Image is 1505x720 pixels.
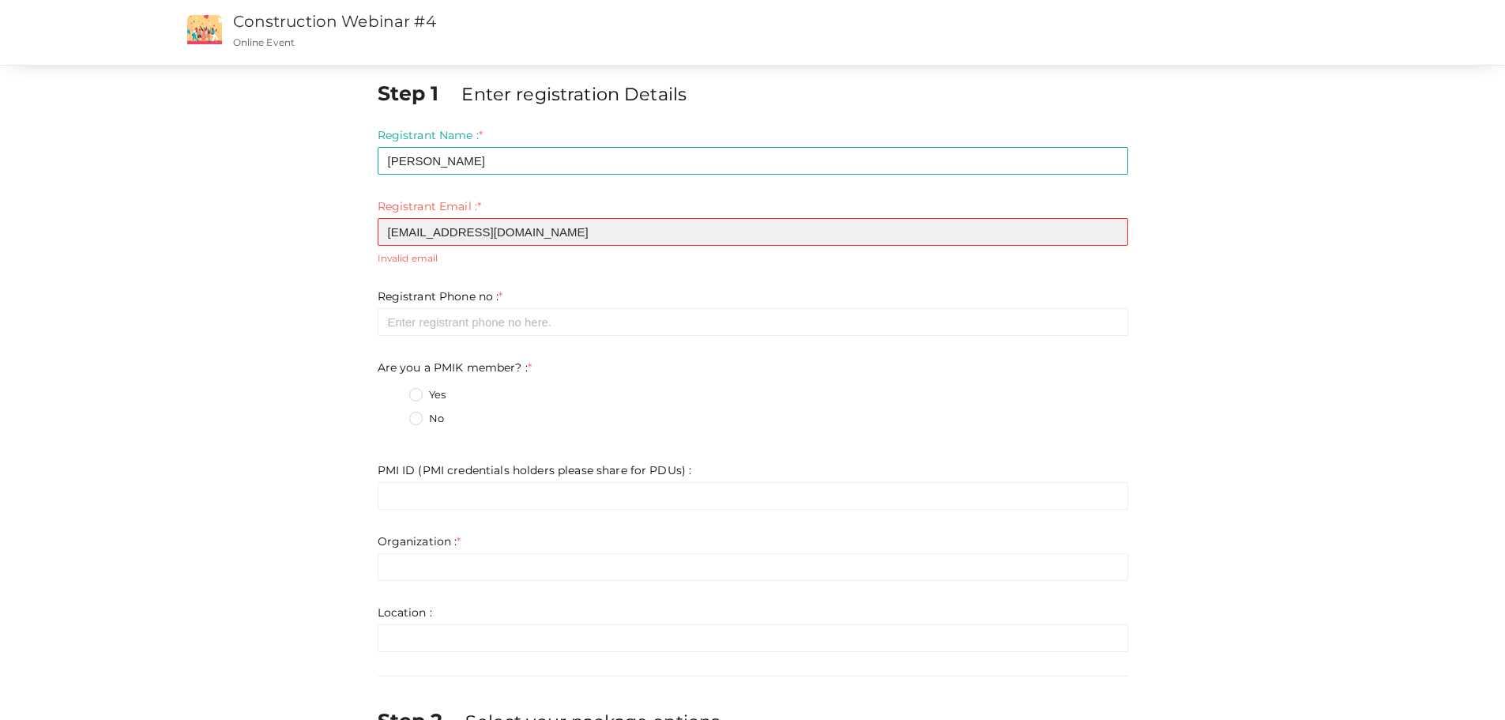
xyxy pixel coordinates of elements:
label: Organization : [378,533,461,549]
input: Enter registrant name here. [378,147,1128,175]
label: PMI ID (PMI credentials holders please share for PDUs) : [378,462,692,478]
a: Construction Webinar #4 [233,12,436,31]
label: Location : [378,605,432,620]
label: Registrant Email : [378,198,482,214]
label: Are you a PMIK member? : [378,360,532,375]
small: Invalid email [378,251,1128,265]
label: Registrant Name : [378,127,483,143]
label: Registrant Phone no : [378,288,503,304]
p: Online Event [233,36,986,49]
label: Step 1 [378,79,459,107]
label: Yes [409,387,446,403]
label: No [409,411,444,427]
label: Enter registration Details [461,81,687,107]
input: Enter registrant phone no here. [378,308,1128,336]
input: Enter registrant email here. [378,218,1128,246]
img: event2.png [187,15,222,44]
